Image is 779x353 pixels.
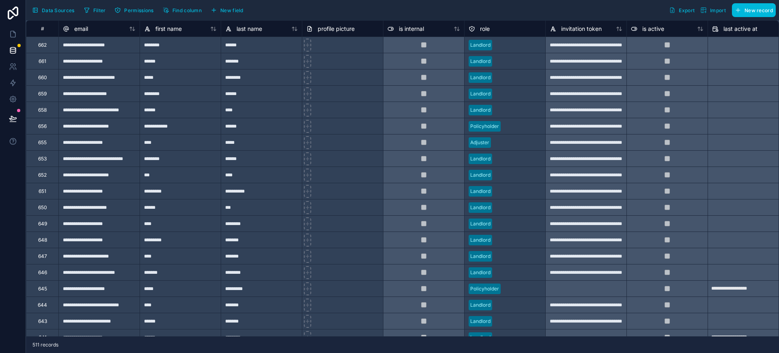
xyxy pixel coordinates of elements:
div: 652 [38,172,47,178]
div: Landlord [470,58,491,65]
button: Export [666,3,697,17]
button: Data Sources [29,3,77,17]
div: Landlord [470,74,491,81]
div: Policyholder [470,123,499,130]
button: Permissions [112,4,156,16]
div: 659 [38,91,47,97]
button: New record [732,3,776,17]
div: Landlord [470,188,491,195]
div: Landlord [470,90,491,97]
div: Landlord [470,41,491,49]
div: Landlord [470,155,491,162]
span: first name [155,25,182,33]
span: last name [237,25,262,33]
div: 646 [38,269,47,276]
div: Landlord [470,318,491,325]
div: 643 [38,318,47,325]
div: 656 [38,123,47,130]
div: # [32,26,52,32]
span: New record [745,7,773,13]
button: New field [208,4,246,16]
span: profile picture [318,25,355,33]
span: Find column [172,7,202,13]
div: Landlord [470,106,491,114]
span: Import [710,7,726,13]
div: Adjuster [470,139,489,146]
div: Landlord [470,171,491,179]
div: 658 [38,107,47,113]
div: 645 [38,286,47,292]
div: 649 [38,221,47,227]
span: 511 records [32,342,58,348]
div: 662 [38,42,47,48]
div: 653 [38,156,47,162]
a: New record [729,3,776,17]
span: is active [642,25,664,33]
button: Filter [81,4,109,16]
div: Landlord [470,220,491,227]
span: Data Sources [42,7,75,13]
span: invitation token [561,25,602,33]
div: 644 [38,302,47,308]
span: Export [679,7,695,13]
div: 651 [39,188,46,195]
span: email [74,25,88,33]
span: Permissions [124,7,153,13]
span: role [480,25,490,33]
span: New field [220,7,243,13]
button: Find column [160,4,204,16]
div: 648 [38,237,47,243]
div: Landlord [470,269,491,276]
div: Landlord [470,204,491,211]
a: Permissions [112,4,159,16]
span: Filter [93,7,106,13]
div: 647 [38,253,47,260]
div: 661 [39,58,46,65]
div: 660 [38,74,47,81]
div: 655 [38,139,47,146]
div: Landlord [470,253,491,260]
div: 650 [38,204,47,211]
span: last active at [723,25,757,33]
button: Import [697,3,729,17]
div: Landlord [470,236,491,244]
div: Policyholder [470,285,499,292]
div: Landlord [470,301,491,309]
div: 641 [39,334,47,341]
div: Landlord [470,334,491,341]
span: is internal [399,25,424,33]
